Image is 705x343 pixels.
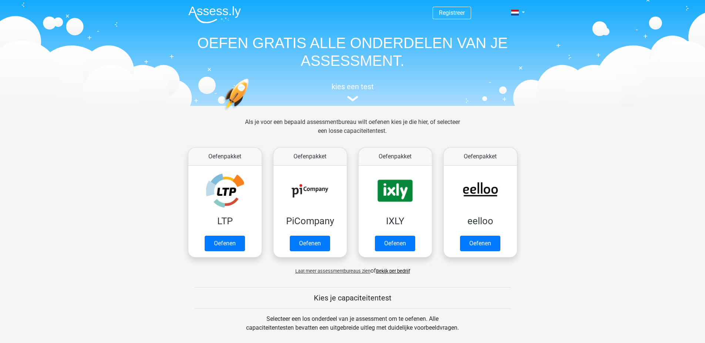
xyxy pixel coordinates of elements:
[295,268,370,274] span: Laat meer assessmentbureaus zien
[239,315,466,341] div: Selecteer een los onderdeel van je assessment om te oefenen. Alle capaciteitentesten bevatten een...
[188,6,241,23] img: Assessly
[182,82,523,91] h5: kies een test
[223,78,278,145] img: oefenen
[375,236,415,251] a: Oefenen
[182,82,523,102] a: kies een test
[195,293,511,302] h5: Kies je capaciteitentest
[290,236,330,251] a: Oefenen
[347,96,358,101] img: assessment
[239,118,466,144] div: Als je voor een bepaald assessmentbureau wilt oefenen kies je die hier, of selecteer een losse ca...
[376,268,410,274] a: Bekijk per bedrijf
[182,260,523,275] div: of
[182,34,523,70] h1: OEFEN GRATIS ALLE ONDERDELEN VAN JE ASSESSMENT.
[205,236,245,251] a: Oefenen
[460,236,500,251] a: Oefenen
[439,9,465,16] a: Registreer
